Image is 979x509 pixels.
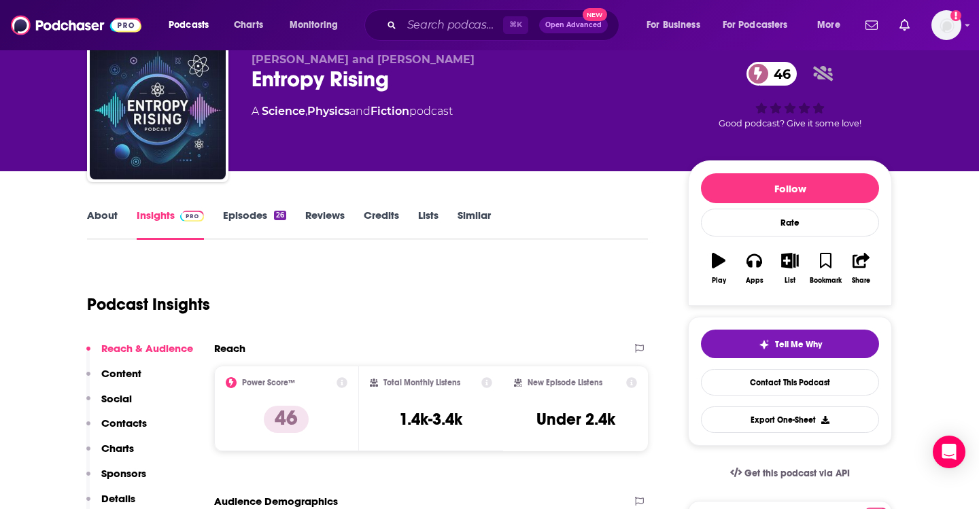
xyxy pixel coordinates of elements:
div: Play [712,277,726,285]
a: Reviews [305,209,345,240]
img: Podchaser - Follow, Share and Rate Podcasts [11,12,141,38]
h2: Total Monthly Listens [383,378,460,387]
p: Social [101,392,132,405]
h3: 1.4k-3.4k [399,409,462,429]
button: List [772,244,808,293]
button: Play [701,244,736,293]
button: Sponsors [86,467,146,492]
span: and [349,105,371,118]
p: Content [101,367,141,380]
p: Sponsors [101,467,146,480]
a: Show notifications dropdown [860,14,883,37]
button: open menu [637,14,717,36]
h1: Podcast Insights [87,294,210,315]
a: Contact This Podcast [701,369,879,396]
h2: New Episode Listens [528,378,602,387]
button: Show profile menu [931,10,961,40]
span: Charts [234,16,263,35]
div: Apps [746,277,763,285]
button: Social [86,392,132,417]
span: Good podcast? Give it some love! [719,118,861,128]
p: Details [101,492,135,505]
h3: Under 2.4k [536,409,615,429]
div: Share [852,277,870,285]
button: Apps [736,244,772,293]
button: open menu [280,14,356,36]
span: More [817,16,840,35]
button: Export One-Sheet [701,406,879,433]
div: Open Intercom Messenger [933,436,965,468]
h2: Audience Demographics [214,495,338,508]
a: Charts [225,14,271,36]
button: tell me why sparkleTell Me Why [701,330,879,358]
span: For Business [647,16,700,35]
a: Credits [364,209,399,240]
p: Reach & Audience [101,342,193,355]
a: Similar [458,209,491,240]
button: Open AdvancedNew [539,17,608,33]
div: Bookmark [810,277,842,285]
span: Tell Me Why [775,339,822,350]
p: 46 [264,406,309,433]
h2: Reach [214,342,245,355]
button: Bookmark [808,244,843,293]
span: , [305,105,307,118]
div: 26 [274,211,286,220]
span: [PERSON_NAME] and [PERSON_NAME] [252,53,475,66]
h2: Power Score™ [242,378,295,387]
div: Search podcasts, credits, & more... [377,10,632,41]
img: User Profile [931,10,961,40]
a: 46 [746,62,797,86]
p: Contacts [101,417,147,429]
span: Logged in as anyalola [931,10,961,40]
button: Charts [86,442,134,467]
span: ⌘ K [503,16,528,34]
span: Get this podcast via API [744,468,850,479]
span: Open Advanced [545,22,602,29]
div: List [785,277,795,285]
img: tell me why sparkle [759,339,770,350]
button: open menu [714,14,808,36]
button: Share [844,244,879,293]
span: Podcasts [169,16,209,35]
div: A podcast [252,103,453,120]
button: Content [86,367,141,392]
a: Physics [307,105,349,118]
img: Podchaser Pro [180,211,204,222]
p: Charts [101,442,134,455]
button: Contacts [86,417,147,442]
span: New [583,8,607,21]
button: Reach & Audience [86,342,193,367]
a: Fiction [371,105,409,118]
img: Entropy Rising [90,43,226,179]
a: Get this podcast via API [719,457,861,490]
button: Follow [701,173,879,203]
a: Lists [418,209,439,240]
button: open menu [159,14,226,36]
a: InsightsPodchaser Pro [137,209,204,240]
a: Episodes26 [223,209,286,240]
input: Search podcasts, credits, & more... [402,14,503,36]
svg: Add a profile image [950,10,961,21]
span: Monitoring [290,16,338,35]
span: 46 [760,62,797,86]
button: open menu [808,14,857,36]
span: For Podcasters [723,16,788,35]
div: Rate [701,209,879,236]
a: Show notifications dropdown [894,14,915,37]
a: About [87,209,118,240]
div: 46Good podcast? Give it some love! [688,53,892,137]
a: Science [262,105,305,118]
